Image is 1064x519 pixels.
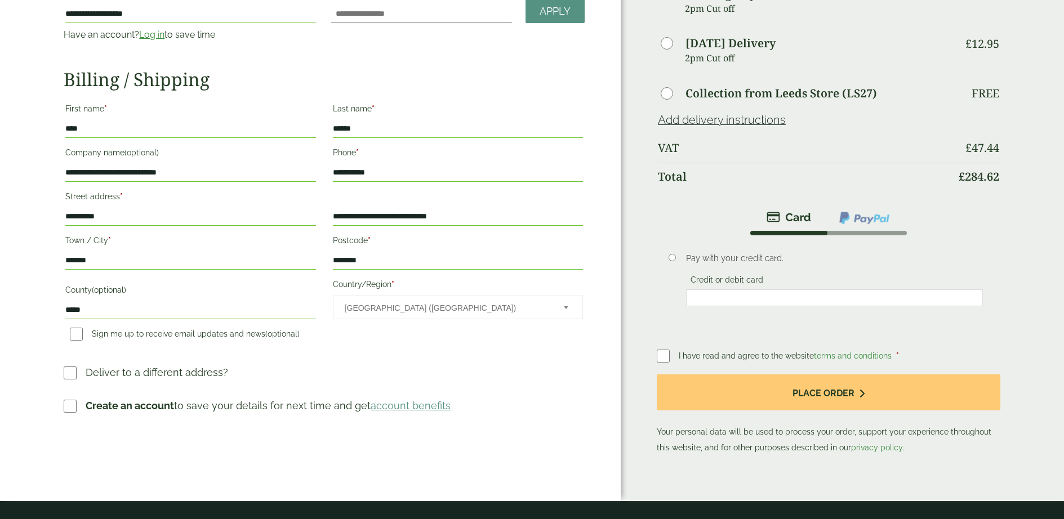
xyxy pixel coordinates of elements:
p: Pay with your credit card. [686,252,983,265]
span: (optional) [265,329,300,338]
p: Free [972,87,999,100]
span: (optional) [92,285,126,294]
span: Country/Region [333,296,583,319]
span: I have read and agree to the website [679,351,894,360]
bdi: 284.62 [959,169,999,184]
p: Your personal data will be used to process your order, support your experience throughout this we... [657,374,1000,456]
label: Phone [333,145,583,164]
label: Last name [333,101,583,120]
bdi: 12.95 [965,36,999,51]
abbr: required [368,236,371,245]
label: [DATE] Delivery [685,38,776,49]
strong: Create an account [86,400,174,411]
span: £ [959,169,965,184]
abbr: required [108,236,111,245]
a: terms and conditions [814,351,892,360]
a: account benefits [371,400,451,411]
abbr: required [120,192,123,201]
p: Deliver to a different address? [86,365,228,380]
th: Total [658,163,951,190]
a: Log in [139,29,164,40]
p: to save your details for next time and get [86,398,451,413]
a: Add delivery instructions [658,113,786,127]
h2: Billing / Shipping [64,69,585,90]
span: (optional) [124,148,159,157]
button: Place order [657,374,1000,411]
abbr: required [372,104,375,113]
label: Country/Region [333,276,583,296]
input: Sign me up to receive email updates and news(optional) [70,328,83,341]
img: ppcp-gateway.png [838,211,891,225]
th: VAT [658,135,951,162]
label: Company name [65,145,315,164]
label: Street address [65,189,315,208]
span: £ [965,140,972,155]
abbr: required [356,148,359,157]
label: Sign me up to receive email updates and news [65,329,304,342]
iframe: Secure card payment input frame [689,293,980,303]
span: £ [965,36,972,51]
p: Have an account? to save time [64,28,317,42]
img: stripe.png [767,211,811,224]
label: Credit or debit card [686,275,768,288]
abbr: required [896,351,899,360]
abbr: required [104,104,107,113]
p: 2pm Cut off [685,50,951,66]
label: Postcode [333,232,583,252]
span: Apply [540,5,571,17]
label: First name [65,101,315,120]
label: Town / City [65,232,315,252]
span: United Kingdom (UK) [345,296,549,320]
label: Collection from Leeds Store (LS27) [685,88,877,99]
bdi: 47.44 [965,140,999,155]
label: County [65,282,315,301]
a: privacy policy [851,443,902,452]
abbr: required [391,280,394,289]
